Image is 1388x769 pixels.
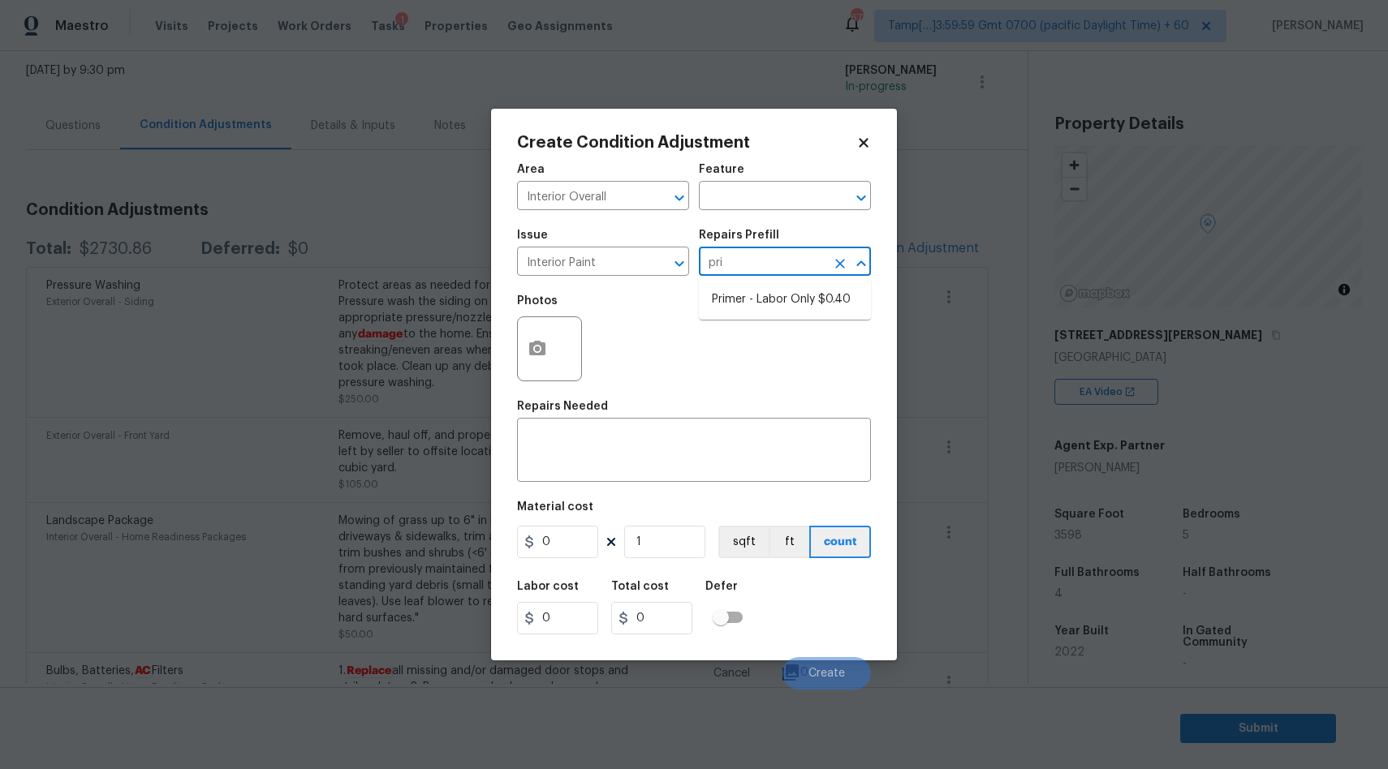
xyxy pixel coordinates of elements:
[517,230,548,241] h5: Issue
[713,668,750,680] span: Cancel
[517,401,608,412] h5: Repairs Needed
[517,295,558,307] h5: Photos
[782,657,871,690] button: Create
[850,187,873,209] button: Open
[699,286,871,313] li: Primer - Labor Only $0.40
[668,187,691,209] button: Open
[611,581,669,592] h5: Total cost
[517,581,579,592] h5: Labor cost
[829,252,851,275] button: Clear
[517,164,545,175] h5: Area
[688,657,776,690] button: Cancel
[699,230,779,241] h5: Repairs Prefill
[699,164,744,175] h5: Feature
[705,581,738,592] h5: Defer
[769,526,809,558] button: ft
[809,526,871,558] button: count
[668,252,691,275] button: Open
[718,526,769,558] button: sqft
[850,252,873,275] button: Close
[517,135,856,151] h2: Create Condition Adjustment
[808,668,845,680] span: Create
[517,501,593,513] h5: Material cost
